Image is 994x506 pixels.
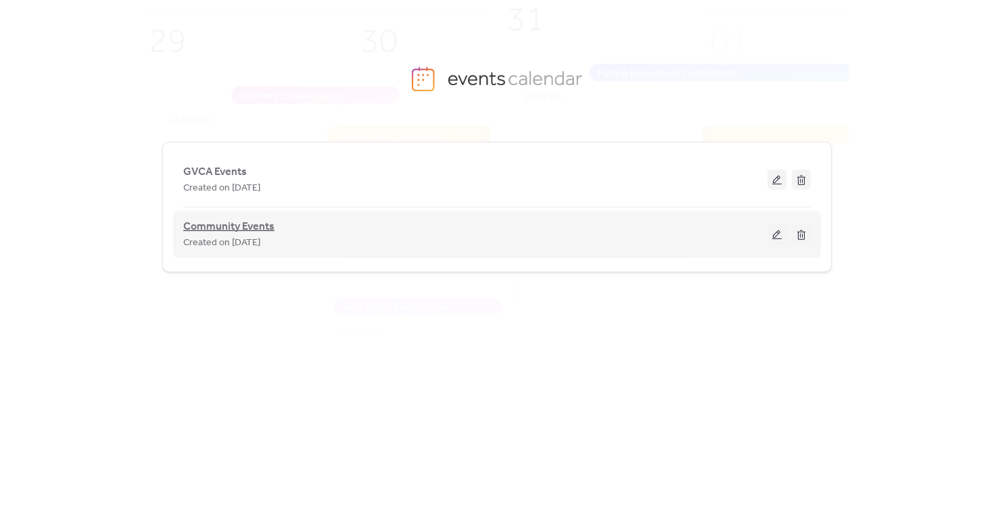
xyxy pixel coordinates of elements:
span: Created on [DATE] [183,180,260,197]
span: Community Events [183,219,275,235]
a: Community Events [183,223,275,231]
a: GVCA Events [183,168,247,176]
span: GVCA Events [183,164,247,180]
span: Created on [DATE] [183,235,260,251]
